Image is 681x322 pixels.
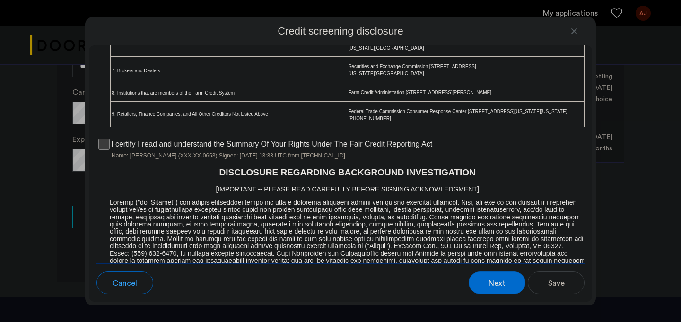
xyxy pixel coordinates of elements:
h2: DISCLOSURE REGARDING BACKGROUND INVESTIGATION [96,160,585,180]
button: button [528,271,585,294]
h2: Credit screening disclosure [89,25,592,38]
span: Cancel [113,278,137,289]
p: [IMPORTANT -- PLEASE READ CAREFULLY BEFORE SIGNING ACKNOWLEDGMENT] [96,180,585,195]
p: 8. Institutions that are members of the Farm Credit System [111,87,347,96]
button: button [469,271,525,294]
span: Save [548,278,565,289]
button: button [96,271,153,294]
p: Loremip ("dol Sitamet") con adipis elitseddoei tempo inc utla e dolorema aliquaeni admini ven qui... [96,194,585,279]
p: 7. Brokers and Dealers [111,64,347,74]
p: Securities and Exchange Commission [STREET_ADDRESS] [US_STATE][GEOGRAPHIC_DATA] [347,61,584,77]
p: Farm Credit Administration [STREET_ADDRESS][PERSON_NAME] [347,87,584,96]
span: Next [489,278,506,289]
div: Name: [PERSON_NAME] (XXX-XX-0653) Signed: [DATE] 13:33 UTC from [TECHNICAL_ID] [112,151,585,160]
label: I certify I read and understand the Summary Of Your Rights Under The Fair Credit Reporting Act [111,139,432,150]
p: Federal Trade Commission Consumer Response Center [STREET_ADDRESS][US_STATE][US_STATE] [PHONE_NUM... [347,106,584,122]
p: 9. Retailers, Finance Companies, and All Other Creditors Not Listed Above [111,111,347,118]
